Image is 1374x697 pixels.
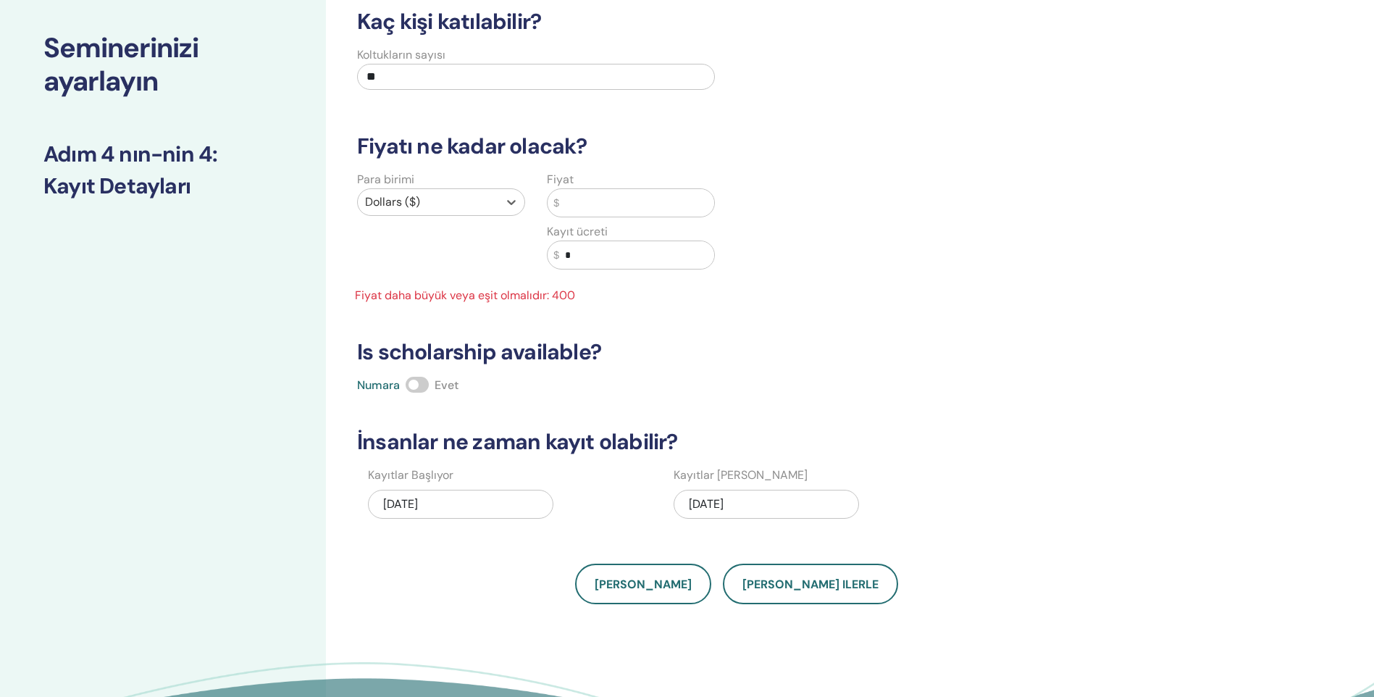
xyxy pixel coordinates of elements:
span: Fiyat daha büyük veya eşit olmalıdır: 400 [346,287,726,304]
span: [PERSON_NAME] ilerle [742,577,879,592]
h3: Kaç kişi katılabilir? [348,9,1126,35]
h3: Adım 4 nın-nin 4 : [43,141,282,167]
label: Koltukların sayısı [357,46,445,64]
span: $ [553,248,559,263]
button: [PERSON_NAME] [575,564,711,604]
h3: Is scholarship available? [348,339,1126,365]
span: Numara [357,377,400,393]
label: Fiyat [547,171,574,188]
label: Para birimi [357,171,414,188]
label: Kayıtlar Başlıyor [368,467,453,484]
label: Kayıt ücreti [547,223,608,241]
h3: Kayıt Detayları [43,173,282,199]
label: Kayıtlar [PERSON_NAME] [674,467,808,484]
h3: İnsanlar ne zaman kayıt olabilir? [348,429,1126,455]
span: $ [553,196,559,211]
div: [DATE] [368,490,553,519]
span: [PERSON_NAME] [595,577,692,592]
h2: Seminerinizi ayarlayın [43,32,282,98]
div: [DATE] [674,490,859,519]
button: [PERSON_NAME] ilerle [723,564,898,604]
h3: Fiyatı ne kadar olacak? [348,133,1126,159]
span: Evet [435,377,458,393]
